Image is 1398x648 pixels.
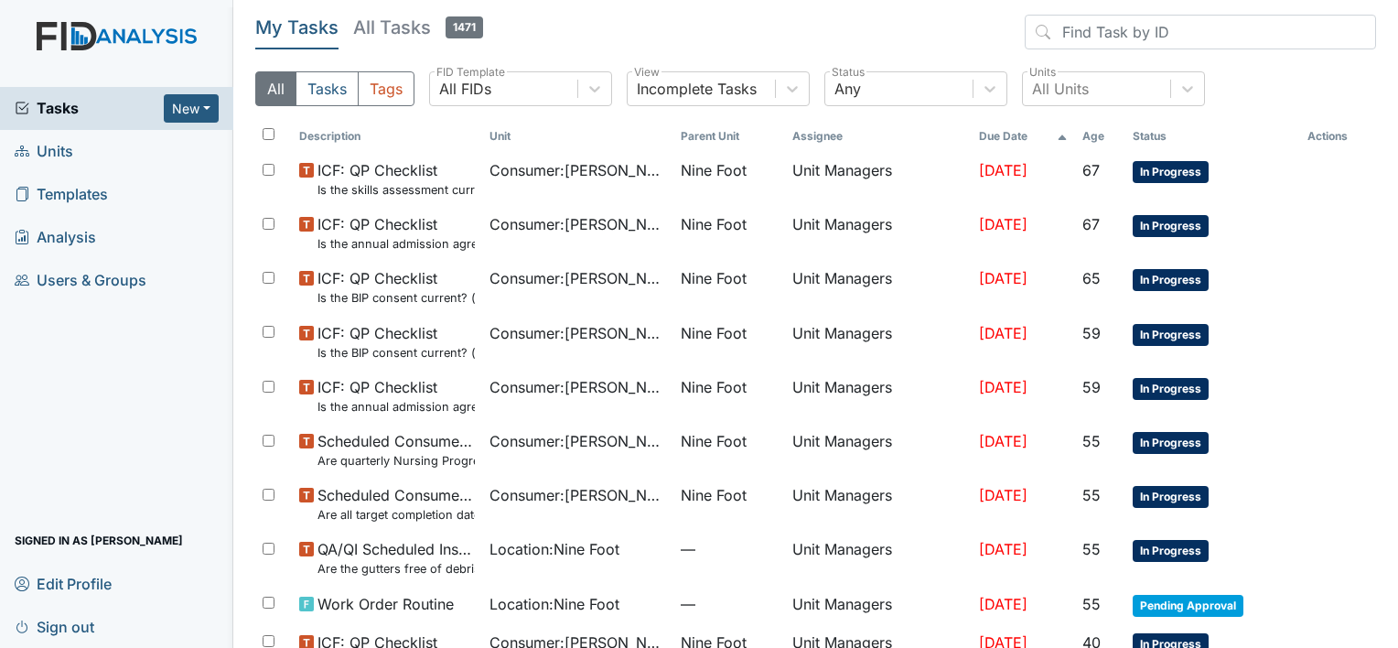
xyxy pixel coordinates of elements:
span: 59 [1082,324,1101,342]
button: Tasks [296,71,359,106]
div: Incomplete Tasks [637,78,757,100]
span: Nine Foot [681,376,747,398]
span: Consumer : [PERSON_NAME] [489,213,665,235]
span: Consumer : [PERSON_NAME] [489,267,665,289]
span: Consumer : [PERSON_NAME] [489,430,665,452]
span: Consumer : [PERSON_NAME] [489,376,665,398]
span: Consumer : [PERSON_NAME] [489,484,665,506]
button: New [164,94,219,123]
span: ICF: QP Checklist Is the BIP consent current? (document the date, BIP number in the comment section) [317,267,475,307]
button: All [255,71,296,106]
small: Is the BIP consent current? (document the date, BIP number in the comment section) [317,344,475,362]
h5: My Tasks [255,15,339,40]
span: Nine Foot [681,322,747,344]
span: Edit Profile [15,569,112,598]
span: ICF: QP Checklist Is the BIP consent current? (document the date, BIP number in the comment section) [317,322,475,362]
span: Nine Foot [681,430,747,452]
span: Scheduled Consumer Chart Review Are all target completion dates current (not expired)? [317,484,475,524]
th: Toggle SortBy [292,121,482,152]
small: Are all target completion dates current (not expired)? [317,506,475,524]
span: [DATE] [979,432,1027,450]
small: Is the skills assessment current? (document the date in the comment section) [317,181,475,199]
span: [DATE] [979,540,1027,558]
th: Assignee [785,121,972,152]
div: Any [834,78,861,100]
span: Consumer : [PERSON_NAME] [489,159,665,181]
span: Templates [15,180,108,209]
span: Signed in as [PERSON_NAME] [15,526,183,555]
span: 55 [1082,486,1101,504]
td: Unit Managers [785,152,972,206]
span: 55 [1082,595,1101,613]
span: 1471 [446,16,483,38]
small: Are quarterly Nursing Progress Notes/Visual Assessments completed by the end of the month followi... [317,452,475,470]
input: Toggle All Rows Selected [263,128,274,140]
span: [DATE] [979,269,1027,287]
th: Actions [1300,121,1376,152]
th: Toggle SortBy [673,121,785,152]
td: Unit Managers [785,586,972,624]
span: Location : Nine Foot [489,593,619,615]
span: — [681,593,778,615]
td: Unit Managers [785,477,972,531]
span: In Progress [1133,324,1209,346]
span: [DATE] [979,378,1027,396]
th: Toggle SortBy [1125,121,1299,152]
span: In Progress [1133,432,1209,454]
span: — [681,538,778,560]
span: ICF: QP Checklist Is the skills assessment current? (document the date in the comment section) [317,159,475,199]
span: Location : Nine Foot [489,538,619,560]
small: Are the gutters free of debris? [317,560,475,578]
div: Type filter [255,71,414,106]
span: 65 [1082,269,1101,287]
span: Nine Foot [681,213,747,235]
span: QA/QI Scheduled Inspection Are the gutters free of debris? [317,538,475,578]
span: Sign out [15,612,94,641]
span: Users & Groups [15,266,146,295]
span: Units [15,137,73,166]
small: Is the annual admission agreement current? (document the date in the comment section) [317,398,475,416]
span: Nine Foot [681,267,747,289]
small: Is the BIP consent current? (document the date, BIP number in the comment section) [317,289,475,307]
button: Tags [358,71,414,106]
span: 67 [1082,215,1100,233]
th: Toggle SortBy [1075,121,1126,152]
span: ICF: QP Checklist Is the annual admission agreement current? (document the date in the comment se... [317,213,475,253]
th: Toggle SortBy [482,121,672,152]
h5: All Tasks [353,15,483,40]
span: In Progress [1133,540,1209,562]
td: Unit Managers [785,531,972,585]
td: Unit Managers [785,423,972,477]
span: Analysis [15,223,96,252]
span: [DATE] [979,595,1027,613]
span: Pending Approval [1133,595,1243,617]
td: Unit Managers [785,315,972,369]
span: [DATE] [979,324,1027,342]
div: All Units [1032,78,1089,100]
span: 59 [1082,378,1101,396]
th: Toggle SortBy [972,121,1075,152]
span: In Progress [1133,215,1209,237]
span: [DATE] [979,486,1027,504]
span: 55 [1082,432,1101,450]
span: In Progress [1133,161,1209,183]
div: All FIDs [439,78,491,100]
span: Work Order Routine [317,593,454,615]
span: [DATE] [979,215,1027,233]
span: 67 [1082,161,1100,179]
td: Unit Managers [785,260,972,314]
span: In Progress [1133,378,1209,400]
td: Unit Managers [785,369,972,423]
small: Is the annual admission agreement current? (document the date in the comment section) [317,235,475,253]
span: Nine Foot [681,484,747,506]
span: ICF: QP Checklist Is the annual admission agreement current? (document the date in the comment se... [317,376,475,416]
span: Nine Foot [681,159,747,181]
span: [DATE] [979,161,1027,179]
td: Unit Managers [785,206,972,260]
a: Tasks [15,97,164,119]
span: In Progress [1133,269,1209,291]
span: In Progress [1133,486,1209,508]
span: 55 [1082,540,1101,558]
span: Scheduled Consumer Chart Review Are quarterly Nursing Progress Notes/Visual Assessments completed... [317,430,475,470]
